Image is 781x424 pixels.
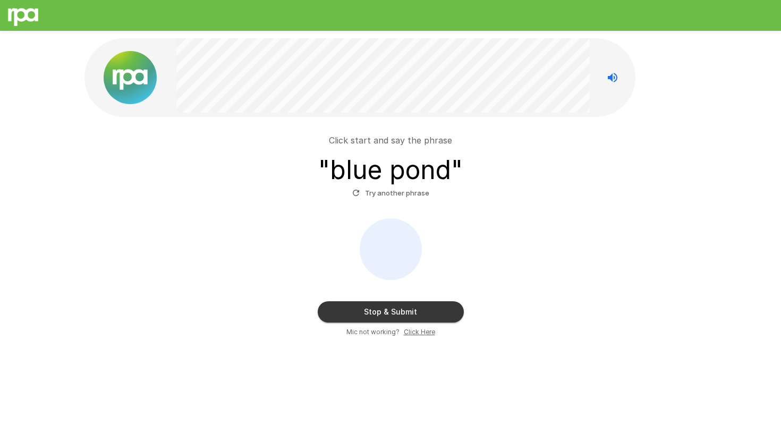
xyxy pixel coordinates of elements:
img: new%2520logo%2520(1).png [104,51,157,104]
button: Stop & Submit [318,301,464,323]
button: Stop reading questions aloud [602,67,623,88]
button: Try another phrase [350,185,432,201]
p: Click start and say the phrase [329,134,452,147]
u: Click Here [404,328,435,336]
h3: " blue pond " [318,155,463,185]
span: Mic not working? [346,327,400,337]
